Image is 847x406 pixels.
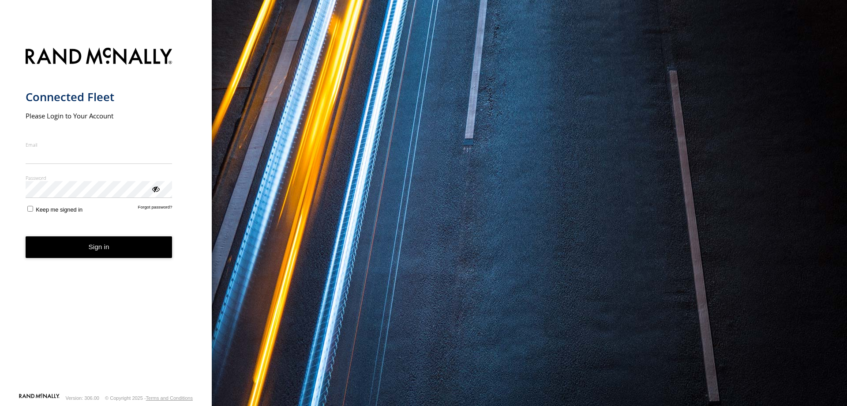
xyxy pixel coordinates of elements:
[138,205,172,213] a: Forgot password?
[26,46,172,68] img: Rand McNally
[19,394,60,402] a: Visit our Website
[26,141,172,148] label: Email
[36,206,82,213] span: Keep me signed in
[26,175,172,181] label: Password
[26,236,172,258] button: Sign in
[66,395,99,401] div: Version: 306.00
[151,184,160,193] div: ViewPassword
[26,90,172,104] h1: Connected Fleet
[27,206,33,212] input: Keep me signed in
[105,395,193,401] div: © Copyright 2025 -
[26,42,187,393] form: main
[146,395,193,401] a: Terms and Conditions
[26,111,172,120] h2: Please Login to Your Account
